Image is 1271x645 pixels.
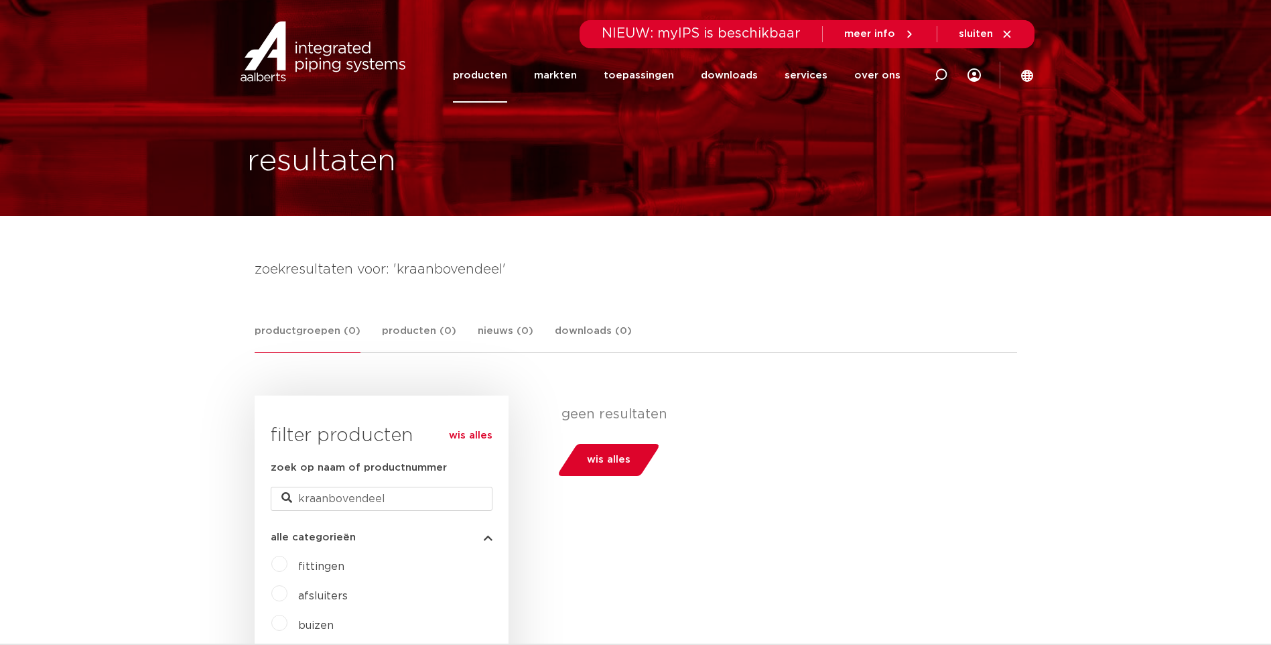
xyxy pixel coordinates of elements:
input: zoeken [271,487,492,511]
h4: zoekresultaten voor: 'kraanbovendeel' [255,259,1017,280]
a: wis alles [449,428,492,444]
span: sluiten [959,29,993,39]
nav: Menu [453,48,900,103]
span: meer info [844,29,895,39]
a: productgroepen (0) [255,323,360,353]
p: geen resultaten [561,406,1007,422]
h1: resultaten [247,140,396,183]
a: sluiten [959,28,1013,40]
a: over ons [854,48,900,103]
a: nieuws (0) [478,323,533,352]
label: zoek op naam of productnummer [271,460,447,476]
h3: filter producten [271,422,492,449]
a: meer info [844,28,915,40]
a: afsluiters [298,591,348,601]
a: markten [534,48,577,103]
a: services [785,48,827,103]
a: fittingen [298,561,344,572]
a: downloads [701,48,758,103]
a: producten (0) [382,323,456,352]
div: my IPS [967,48,981,103]
span: NIEUW: myIPS is beschikbaar [602,27,801,40]
a: producten [453,48,507,103]
a: downloads (0) [555,323,632,352]
button: alle categorieën [271,532,492,542]
span: alle categorieën [271,532,356,542]
a: toepassingen [604,48,674,103]
a: buizen [298,620,334,631]
span: wis alles [587,449,630,471]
